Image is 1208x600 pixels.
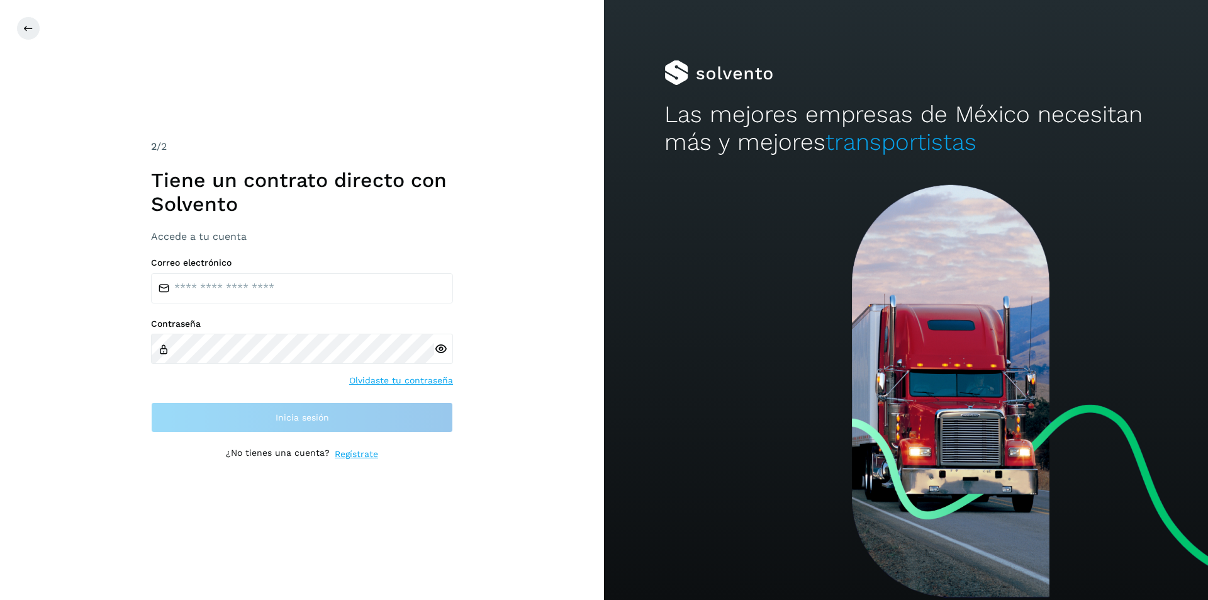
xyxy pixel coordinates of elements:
a: Regístrate [335,448,378,461]
span: Inicia sesión [276,413,329,422]
label: Correo electrónico [151,258,453,268]
a: Olvidaste tu contraseña [349,374,453,387]
label: Contraseña [151,319,453,329]
p: ¿No tienes una cuenta? [226,448,330,461]
h1: Tiene un contrato directo con Solvento [151,168,453,217]
h2: Las mejores empresas de México necesitan más y mejores [664,101,1148,157]
div: /2 [151,139,453,154]
span: 2 [151,140,157,152]
span: transportistas [825,128,976,156]
button: Inicia sesión [151,402,453,433]
h3: Accede a tu cuenta [151,230,453,242]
